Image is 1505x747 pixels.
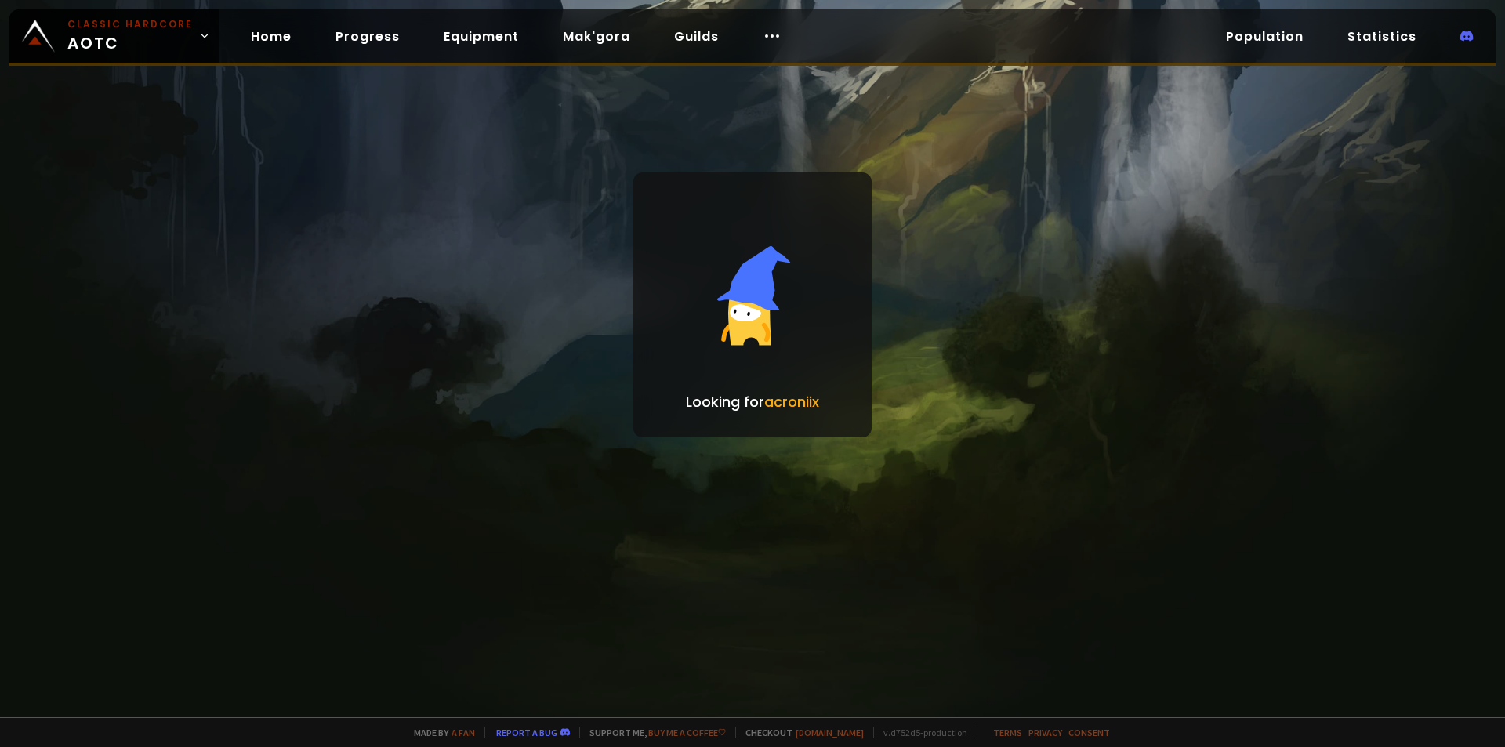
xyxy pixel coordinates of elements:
a: [DOMAIN_NAME] [796,727,864,738]
a: Report a bug [496,727,557,738]
a: Home [238,20,304,53]
span: Support me, [579,727,726,738]
a: Progress [323,20,412,53]
a: Privacy [1028,727,1062,738]
small: Classic Hardcore [67,17,193,31]
a: Population [1213,20,1316,53]
a: Buy me a coffee [648,727,726,738]
a: Terms [993,727,1022,738]
span: v. d752d5 - production [873,727,967,738]
a: Equipment [431,20,531,53]
a: Statistics [1335,20,1429,53]
p: Looking for [686,391,819,412]
a: Guilds [662,20,731,53]
a: Classic HardcoreAOTC [9,9,219,63]
span: Checkout [735,727,864,738]
span: acroniix [764,392,819,412]
a: Mak'gora [550,20,643,53]
span: AOTC [67,17,193,55]
a: a fan [451,727,475,738]
span: Made by [404,727,475,738]
a: Consent [1068,727,1110,738]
